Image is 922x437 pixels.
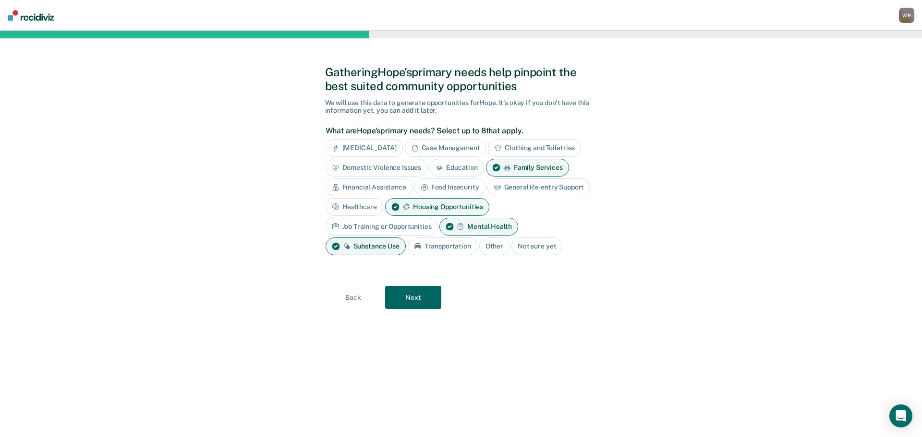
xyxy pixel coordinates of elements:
div: Housing Opportunities [385,198,489,216]
div: Gathering Hope's primary needs help pinpoint the best suited community opportunities [325,65,597,93]
div: Food Insecurity [414,178,485,196]
div: Open Intercom Messenger [889,404,912,427]
div: Clothing and Toiletries [488,139,581,157]
div: Financial Assistance [326,178,412,196]
div: Healthcare [326,198,384,216]
div: We will use this data to generate opportunities for Hope . It's okay if you don't have this infor... [325,99,597,115]
button: WR [899,8,914,23]
div: Not sure yet [511,237,562,255]
div: Case Management [405,139,486,157]
button: Next [385,286,441,309]
div: Domestic Violence Issues [326,159,428,177]
div: Substance Use [326,237,406,255]
div: Family Services [486,159,569,177]
div: Transportation [408,237,477,255]
div: Job Training or Opportunities [326,218,438,236]
label: What are Hope's primary needs? Select up to 8 that apply. [326,126,592,135]
div: [MEDICAL_DATA] [326,139,403,157]
div: Education [429,159,484,177]
div: Mental Health [439,218,518,236]
button: Back [325,286,381,309]
div: Other [479,237,510,255]
div: W R [899,8,914,23]
div: General Re-entry Support [487,178,591,196]
img: Recidiviz [8,10,54,21]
